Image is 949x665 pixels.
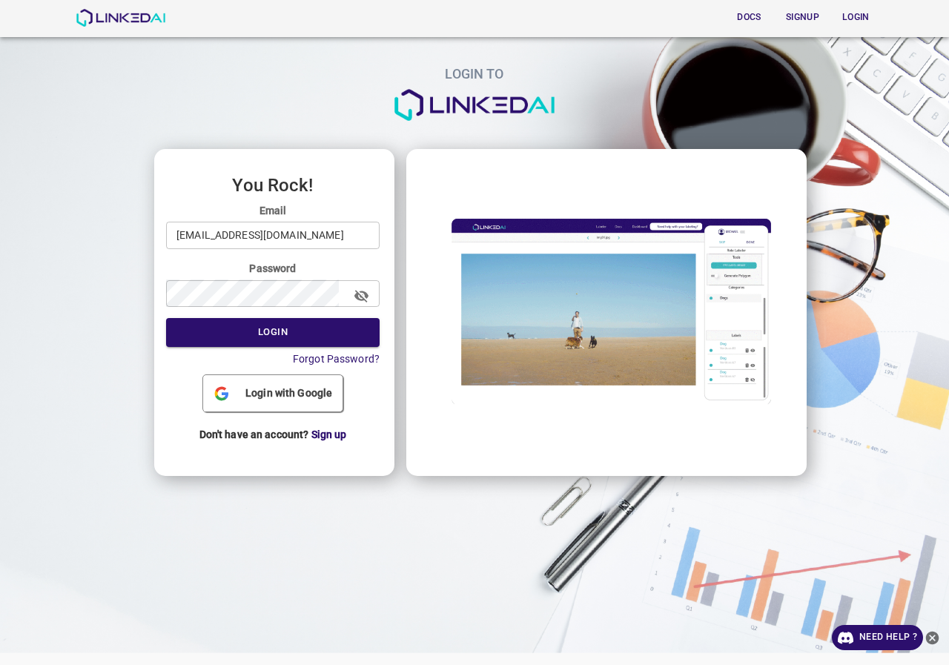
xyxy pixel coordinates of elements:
img: login_image.gif [418,206,792,417]
img: logo.png [393,89,556,122]
label: Password [166,261,380,276]
a: Signup [776,2,829,33]
a: Docs [722,2,776,33]
label: Email [166,203,380,218]
button: Login [166,318,380,347]
a: Sign up [311,429,347,440]
button: Docs [725,5,773,30]
button: Signup [778,5,826,30]
img: LinkedAI [76,9,165,27]
a: Login [829,2,882,33]
p: Don't have an account? [166,416,380,454]
span: Login with Google [239,386,338,401]
a: Need Help ? [832,625,923,650]
a: Forgot Password? [293,353,380,365]
button: Login [832,5,879,30]
button: close-help [923,625,942,650]
h3: You Rock! [166,176,380,195]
